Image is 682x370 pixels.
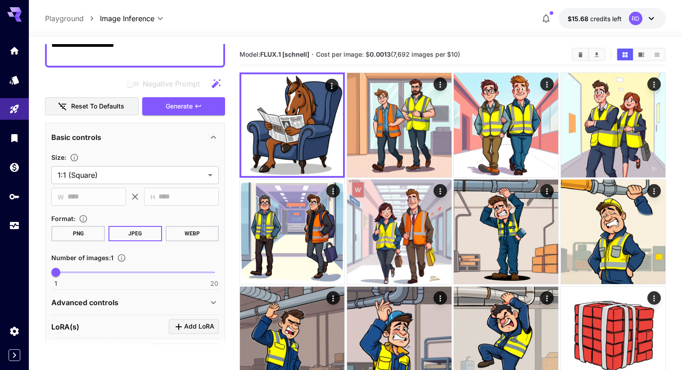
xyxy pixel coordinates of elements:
[647,184,661,198] div: Actions
[51,215,75,222] span: Format :
[572,48,605,61] div: Clear ImagesDownload All
[9,191,20,202] div: API Keys
[540,291,554,305] div: Actions
[169,319,219,334] button: Click to add LoRA
[210,279,218,288] span: 20
[108,226,162,241] button: JPEG
[325,79,339,92] div: Actions
[51,297,118,308] p: Advanced controls
[58,170,204,180] span: 1:1 (Square)
[166,226,219,241] button: WEBP
[51,292,219,313] div: Advanced controls
[617,49,633,60] button: Show images in grid view
[9,162,20,173] div: Wallet
[573,49,588,60] button: Clear Images
[9,104,20,115] div: Playground
[370,50,391,58] b: 0.0013
[51,321,79,332] p: LoRA(s)
[166,101,193,112] span: Generate
[240,180,344,284] img: Z
[434,184,447,198] div: Actions
[327,184,340,198] div: Actions
[100,13,154,24] span: Image Inference
[568,15,590,23] span: $15.68
[9,220,20,231] div: Usage
[434,77,447,91] div: Actions
[45,13,100,24] nav: breadcrumb
[647,291,661,305] div: Actions
[66,153,82,162] button: Adjust the dimensions of the generated image by specifying its width and height in pixels, or sel...
[51,226,105,241] button: PNG
[54,279,57,288] span: 1
[589,49,605,60] button: Download All
[616,48,666,61] div: Show images in grid viewShow images in video viewShow images in list view
[327,291,340,305] div: Actions
[184,321,214,332] span: Add LoRA
[51,126,219,148] div: Basic controls
[540,184,554,198] div: Actions
[633,49,649,60] button: Show images in video view
[561,73,665,177] img: Z
[113,253,130,262] button: Specify how many images to generate in a single request. Each image generation will be charged se...
[649,49,665,60] button: Show images in list view
[51,132,101,143] p: Basic controls
[58,192,64,202] span: W
[9,45,20,56] div: Home
[51,153,66,161] span: Size :
[454,73,558,177] img: Z
[434,291,447,305] div: Actions
[51,254,113,262] span: Number of images : 1
[239,50,309,58] span: Model:
[9,132,20,144] div: Library
[590,15,622,23] span: credits left
[312,49,314,60] p: ·
[347,73,452,177] img: 9k=
[316,50,460,58] span: Cost per image: $ (7,692 images per $10)
[9,325,20,337] div: Settings
[241,74,343,176] img: 9k=
[540,77,554,91] div: Actions
[9,74,20,86] div: Models
[45,13,84,24] a: Playground
[125,78,207,89] span: Negative prompts are not compatible with the selected model.
[629,12,642,25] div: RD
[561,180,665,284] img: 9k=
[454,180,558,284] img: Z
[647,77,661,91] div: Actions
[347,180,452,284] img: 2Q==
[150,192,155,202] span: H
[568,14,622,23] div: $15.68114
[75,214,91,223] button: Choose the file format for the output image.
[45,97,139,116] button: Reset to defaults
[143,78,200,89] span: Negative Prompt
[9,349,20,361] button: Expand sidebar
[142,97,225,116] button: Generate
[559,8,666,29] button: $15.68114RD
[260,50,309,58] b: FLUX.1 [schnell]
